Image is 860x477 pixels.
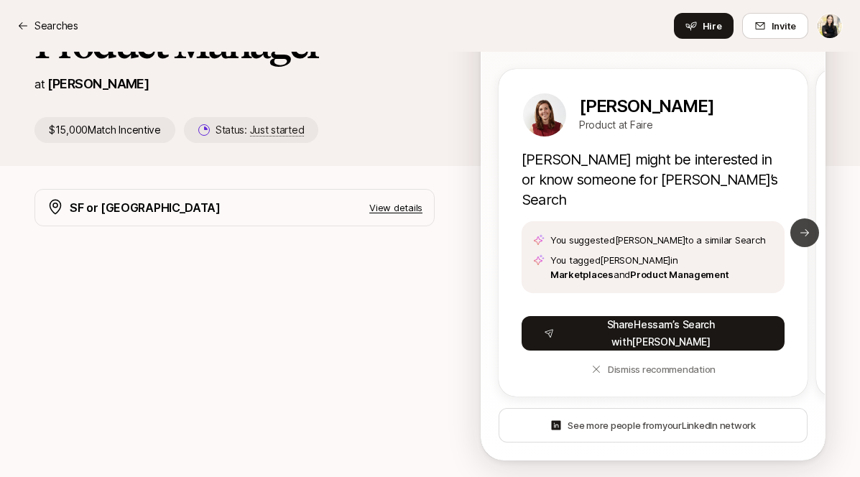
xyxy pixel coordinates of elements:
span: Product Management [630,269,729,280]
p: SF or [GEOGRAPHIC_DATA] [70,198,221,217]
p: Status: [216,121,304,139]
button: Hire [674,13,734,39]
p: View details [369,200,422,215]
span: Marketplaces [550,269,614,280]
a: [PERSON_NAME] [47,76,149,91]
img: 075c3745_cbe6_4945_b612_7be98eb5c843.jpg [523,93,566,136]
img: Alison Ryu [818,14,842,38]
p: Product at Faire [579,116,713,134]
button: See more people fromyourLinkedIn network [499,408,808,443]
p: Searches [34,17,78,34]
span: You tagged [PERSON_NAME] in and [550,253,773,282]
p: [PERSON_NAME] might be interested in or know someone for [PERSON_NAME]’s Search [522,149,785,210]
h1: Product Manager [34,22,435,65]
a: [PERSON_NAME] [579,96,713,116]
span: network [720,420,756,431]
span: your [662,420,682,431]
span: See more people from LinkedIn [568,418,756,432]
p: at [34,75,45,93]
span: Invite [772,19,796,33]
p: Recommended people to share with [530,17,802,55]
span: Just started [250,124,305,136]
button: Alison Ryu [817,13,843,39]
span: Hire [703,19,722,33]
button: Invite [742,13,808,39]
span: You suggested [PERSON_NAME] to a similar Search [550,233,765,247]
p: $15,000 Match Incentive [34,117,175,143]
button: ShareHessam’s Search with[PERSON_NAME] [522,316,785,351]
button: Dismiss recommendation [522,356,785,382]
